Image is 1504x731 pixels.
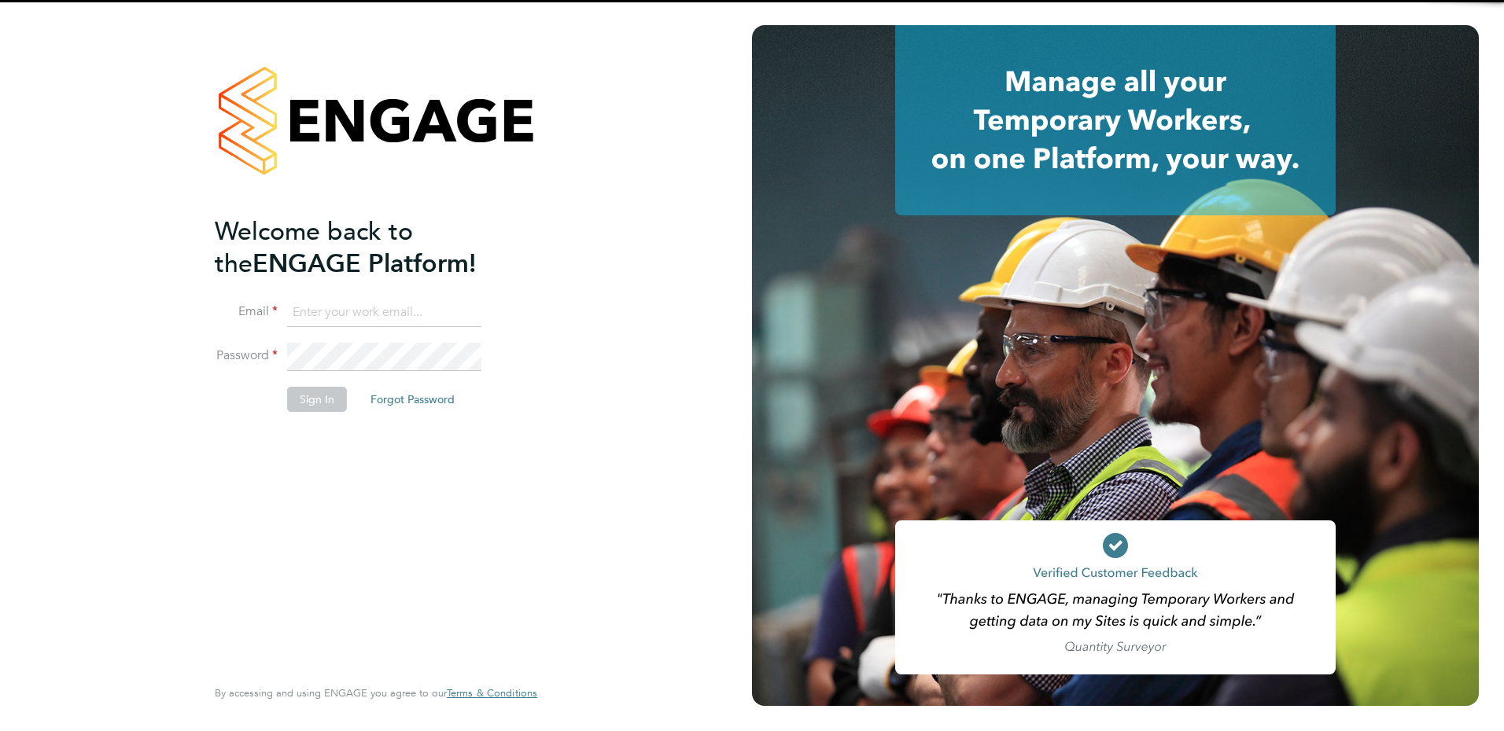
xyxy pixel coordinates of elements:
[447,687,537,700] a: Terms & Conditions
[215,347,278,364] label: Password
[215,686,537,700] span: By accessing and using ENGAGE you agree to our
[215,216,413,279] span: Welcome back to the
[358,387,467,412] button: Forgot Password
[287,387,347,412] button: Sign In
[215,215,522,280] h2: ENGAGE Platform!
[287,299,481,327] input: Enter your work email...
[215,303,278,320] label: Email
